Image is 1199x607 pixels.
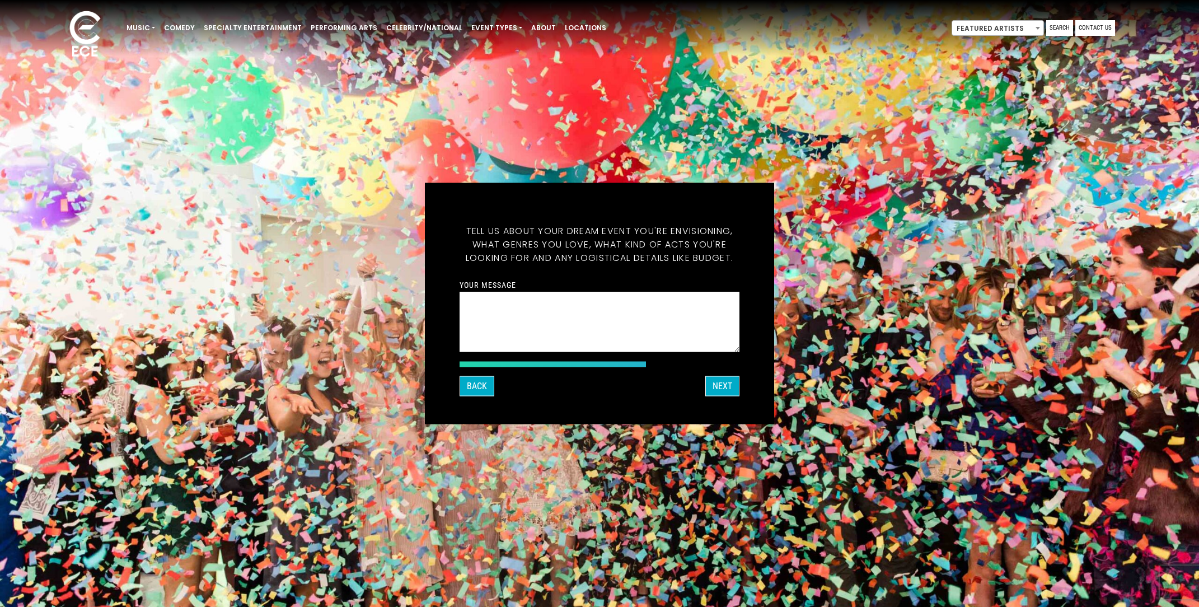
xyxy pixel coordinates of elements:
[306,18,382,38] a: Performing Arts
[527,18,560,38] a: About
[57,8,113,62] img: ece_new_logo_whitev2-1.png
[952,21,1043,36] span: Featured Artists
[705,376,739,396] button: Next
[199,18,306,38] a: Specialty Entertainment
[952,20,1044,36] span: Featured Artists
[460,280,516,290] label: Your message
[460,211,739,278] h5: Tell us about your dream event you're envisioning, what genres you love, what kind of acts you're...
[1046,20,1073,36] a: Search
[122,18,160,38] a: Music
[560,18,611,38] a: Locations
[160,18,199,38] a: Comedy
[460,376,494,396] button: Back
[467,18,527,38] a: Event Types
[1075,20,1115,36] a: Contact Us
[382,18,467,38] a: Celebrity/National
